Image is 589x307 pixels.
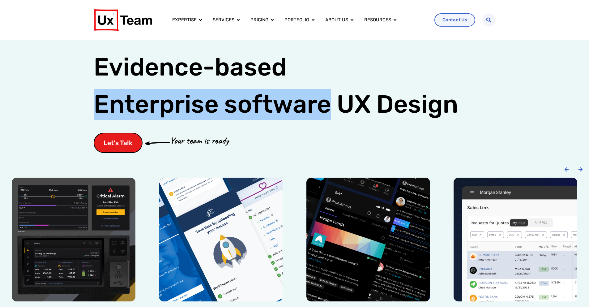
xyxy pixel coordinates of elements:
div: Next slide [578,167,583,172]
a: Contact Us [434,13,475,27]
a: Portfolio [284,16,309,24]
img: Power conversion company hardware UI device ux design [12,178,135,301]
iframe: Chat Widget [558,277,589,307]
div: 1 / 6 [6,178,141,301]
span: UX Design [337,89,458,120]
a: Pricing [250,16,268,24]
a: Let's Talk [94,133,143,153]
div: 2 / 6 [153,178,288,301]
h1: Evidence-based [94,49,458,123]
img: SHC medical job application mobile app [159,178,283,301]
div: Search [482,13,496,27]
span: Contact Us [442,18,467,22]
div: Previous slide [564,167,569,172]
a: About us [325,16,348,24]
a: Expertise [172,16,197,24]
span: Enterprise software [94,89,331,120]
img: arrow-cta [145,141,170,145]
img: UX Team Logo [94,9,152,31]
nav: Menu [167,14,429,26]
p: Your team is ready [170,134,228,148]
img: Prometheus alts social media mobile app design [306,178,430,301]
span: Let's Talk [104,140,133,146]
div: Carousel [6,178,583,301]
a: Resources [364,16,391,24]
div: 4 / 6 [448,178,583,301]
img: Morgan Stanley trading floor application design [454,178,577,301]
a: Services [213,16,234,24]
div: Menu Toggle [167,14,429,26]
div: 3 / 6 [301,178,436,301]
